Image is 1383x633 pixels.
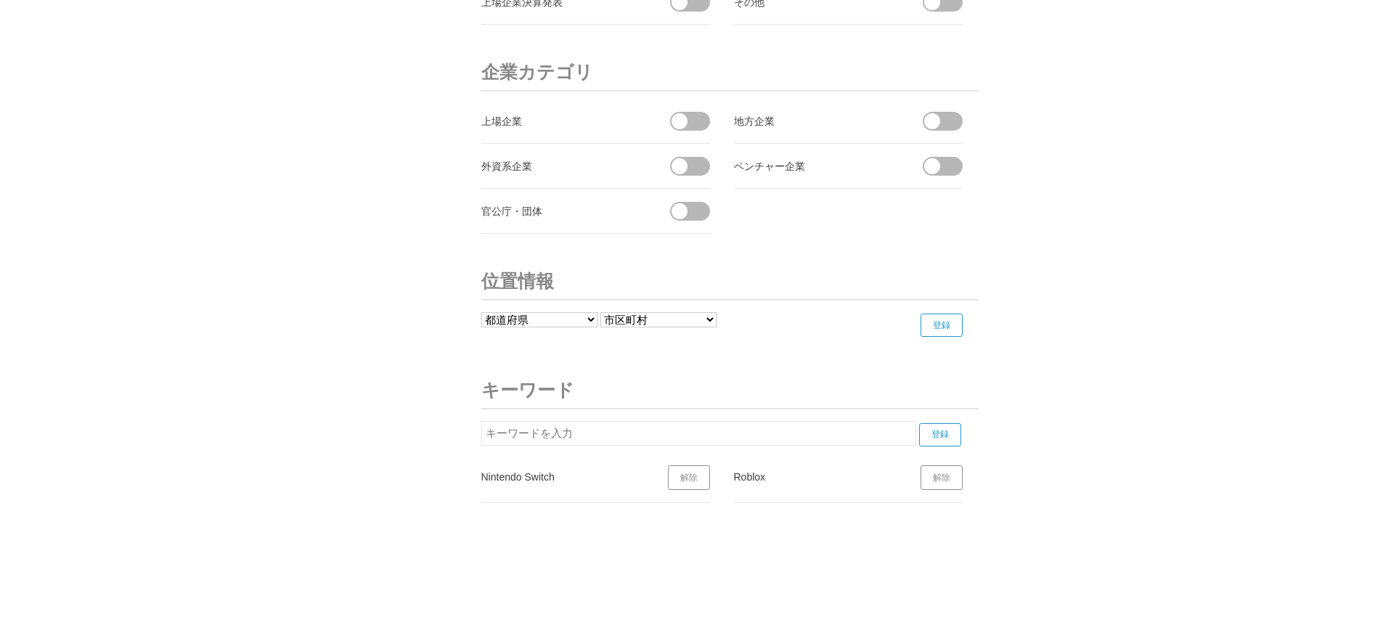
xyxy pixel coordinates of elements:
[481,157,645,175] div: 外資系企業
[921,465,963,490] a: 解除
[481,421,916,446] input: キーワードを入力
[921,314,963,337] input: 登録
[481,372,979,409] h3: キーワード
[481,202,645,220] div: 官公庁・団体
[734,157,897,175] div: ベンチャー企業
[668,465,710,490] a: 解除
[734,112,897,130] div: 地方企業
[919,423,961,446] input: 登録
[481,263,979,301] h3: 位置情報
[481,467,645,486] div: Nintendo Switch
[734,467,897,486] div: Roblox
[481,112,645,130] div: 上場企業
[481,54,979,91] h3: 企業カテゴリ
